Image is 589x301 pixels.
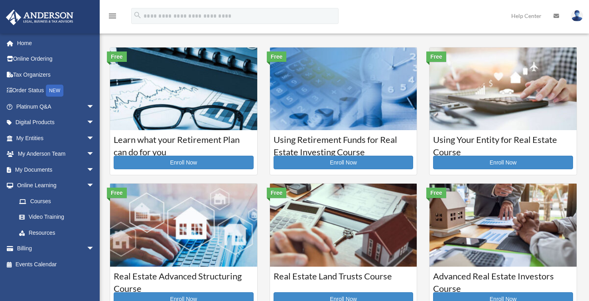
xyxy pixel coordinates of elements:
[274,134,414,154] h3: Using Retirement Funds for Real Estate Investing Course
[6,256,106,272] a: Events Calendar
[6,99,106,115] a: Platinum Q&Aarrow_drop_down
[87,115,102,131] span: arrow_drop_down
[6,146,106,162] a: My Anderson Teamarrow_drop_down
[267,188,287,198] div: Free
[87,130,102,147] span: arrow_drop_down
[87,99,102,115] span: arrow_drop_down
[571,10,583,22] img: User Pic
[6,115,106,131] a: Digital Productsarrow_drop_down
[87,178,102,194] span: arrow_drop_down
[426,188,446,198] div: Free
[11,225,106,241] a: Resources
[87,241,102,257] span: arrow_drop_down
[6,51,106,67] a: Online Ordering
[114,134,254,154] h3: Learn what your Retirement Plan can do for you
[108,11,117,21] i: menu
[426,51,446,62] div: Free
[6,241,106,257] a: Billingarrow_drop_down
[6,83,106,99] a: Order StatusNEW
[274,156,414,169] a: Enroll Now
[4,10,76,25] img: Anderson Advisors Platinum Portal
[107,188,127,198] div: Free
[87,162,102,178] span: arrow_drop_down
[114,156,254,169] a: Enroll Now
[433,134,573,154] h3: Using Your Entity for Real Estate Course
[133,11,142,20] i: search
[6,162,106,178] a: My Documentsarrow_drop_down
[11,209,106,225] a: Video Training
[433,156,573,169] a: Enroll Now
[87,146,102,162] span: arrow_drop_down
[6,178,106,194] a: Online Learningarrow_drop_down
[107,51,127,62] div: Free
[114,270,254,290] h3: Real Estate Advanced Structuring Course
[108,14,117,21] a: menu
[6,67,106,83] a: Tax Organizers
[267,51,287,62] div: Free
[46,85,63,97] div: NEW
[6,35,106,51] a: Home
[6,130,106,146] a: My Entitiesarrow_drop_down
[274,270,414,290] h3: Real Estate Land Trusts Course
[433,270,573,290] h3: Advanced Real Estate Investors Course
[11,193,102,209] a: Courses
